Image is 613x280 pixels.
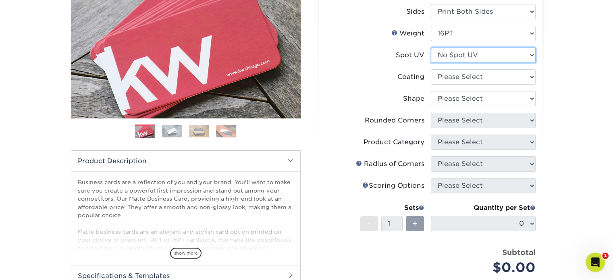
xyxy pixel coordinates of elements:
span: - [367,218,371,230]
div: Sets [360,203,424,213]
span: show more [170,248,202,259]
div: Coating [397,72,424,82]
div: Radius of Corners [356,159,424,169]
div: Sides [406,7,424,17]
span: 1 [602,253,609,259]
strong: Subtotal [502,248,536,257]
div: Scoring Options [362,181,424,191]
span: + [412,218,418,230]
img: Business Cards 02 [162,125,182,137]
div: Spot UV [396,50,424,60]
div: Weight [391,29,424,38]
div: Quantity per Set [431,203,536,213]
h2: Product Description [71,151,300,171]
div: Rounded Corners [365,116,424,125]
img: Business Cards 04 [216,125,236,137]
iframe: Intercom live chat [586,253,605,272]
img: Business Cards 03 [189,125,209,137]
div: Product Category [364,137,424,147]
img: Business Cards 01 [135,122,155,142]
div: $0.00 [437,258,536,277]
div: Shape [403,94,424,104]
